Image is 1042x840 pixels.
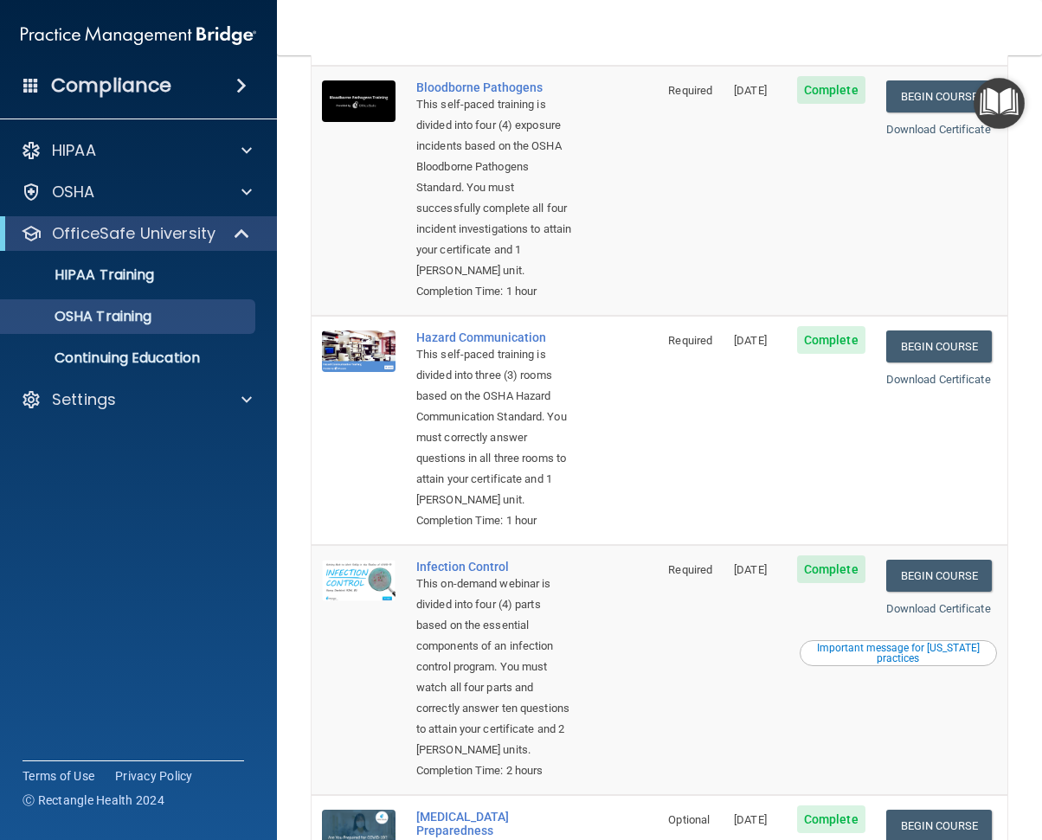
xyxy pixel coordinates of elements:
p: OSHA [52,182,95,202]
div: This self-paced training is divided into four (4) exposure incidents based on the OSHA Bloodborne... [416,94,571,281]
span: Complete [797,555,865,583]
span: Required [668,84,712,97]
img: PMB logo [21,18,256,53]
a: Bloodborne Pathogens [416,80,571,94]
a: OfficeSafe University [21,223,251,244]
span: Ⓒ Rectangle Health 2024 [23,792,164,809]
span: Complete [797,326,865,354]
a: Download Certificate [886,602,991,615]
div: Completion Time: 1 hour [416,510,571,531]
a: Begin Course [886,80,992,112]
iframe: Drift Widget Chat Controller [743,717,1021,786]
p: OSHA Training [11,308,151,325]
a: Settings [21,389,252,410]
div: This self-paced training is divided into three (3) rooms based on the OSHA Hazard Communication S... [416,344,571,510]
span: Complete [797,76,865,104]
div: Completion Time: 1 hour [416,281,571,302]
a: Terms of Use [23,767,94,785]
a: Download Certificate [886,373,991,386]
a: Privacy Policy [115,767,193,785]
span: [DATE] [734,84,767,97]
a: OSHA [21,182,252,202]
a: Download Certificate [886,123,991,136]
div: This on-demand webinar is divided into four (4) parts based on the essential components of an inf... [416,574,571,760]
p: OfficeSafe University [52,223,215,244]
p: HIPAA Training [11,266,154,284]
a: Infection Control [416,560,571,574]
button: Open Resource Center [974,78,1025,129]
span: Required [668,563,712,576]
p: Settings [52,389,116,410]
button: Read this if you are a dental practitioner in the state of CA [800,640,997,666]
a: [MEDICAL_DATA] Preparedness [416,810,571,837]
span: Optional [668,813,710,826]
span: [DATE] [734,334,767,347]
span: [DATE] [734,563,767,576]
a: Begin Course [886,560,992,592]
p: HIPAA [52,140,96,161]
a: HIPAA [21,140,252,161]
span: Complete [797,805,865,833]
span: [DATE] [734,813,767,826]
a: Hazard Communication [416,330,571,344]
div: Important message for [US_STATE] practices [802,643,994,664]
div: Completion Time: 2 hours [416,760,571,781]
p: Continuing Education [11,349,248,367]
h4: Compliance [51,74,171,98]
span: Required [668,334,712,347]
a: Begin Course [886,330,992,362]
